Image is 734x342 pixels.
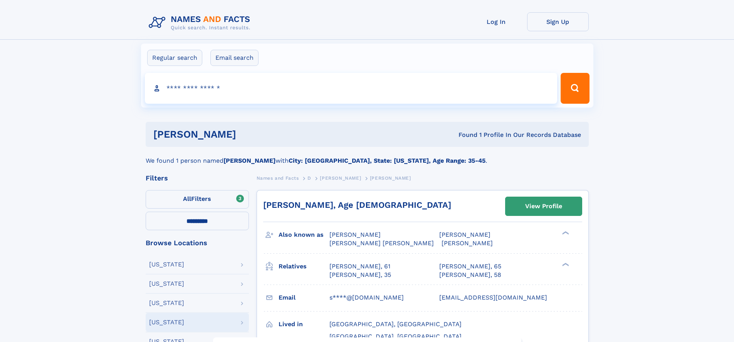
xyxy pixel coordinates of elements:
[329,239,434,247] span: [PERSON_NAME] [PERSON_NAME]
[279,291,329,304] h3: Email
[560,231,569,236] div: ❯
[525,197,562,215] div: View Profile
[153,130,348,139] h1: [PERSON_NAME]
[146,147,589,165] div: We found 1 person named with .
[149,281,184,287] div: [US_STATE]
[307,173,311,183] a: D
[263,200,451,210] a: [PERSON_NAME], Age [DEMOGRAPHIC_DATA]
[147,50,202,66] label: Regular search
[149,261,184,268] div: [US_STATE]
[149,319,184,325] div: [US_STATE]
[527,12,589,31] a: Sign Up
[145,73,558,104] input: search input
[146,239,249,246] div: Browse Locations
[329,333,462,340] span: [GEOGRAPHIC_DATA], [GEOGRAPHIC_DATA]
[465,12,527,31] a: Log In
[370,175,411,181] span: [PERSON_NAME]
[146,190,249,209] label: Filters
[560,262,569,267] div: ❯
[183,195,191,202] span: All
[307,175,311,181] span: D
[149,300,184,306] div: [US_STATE]
[320,173,361,183] a: [PERSON_NAME]
[289,157,485,164] b: City: [GEOGRAPHIC_DATA], State: [US_STATE], Age Range: 35-45
[210,50,259,66] label: Email search
[439,271,501,279] a: [PERSON_NAME], 58
[329,262,390,271] a: [PERSON_NAME], 61
[506,197,582,216] a: View Profile
[439,231,490,238] span: [PERSON_NAME]
[329,320,462,328] span: [GEOGRAPHIC_DATA], [GEOGRAPHIC_DATA]
[329,271,391,279] a: [PERSON_NAME], 35
[223,157,275,164] b: [PERSON_NAME]
[347,131,581,139] div: Found 1 Profile In Our Records Database
[257,173,299,183] a: Names and Facts
[146,175,249,182] div: Filters
[329,231,381,238] span: [PERSON_NAME]
[320,175,361,181] span: [PERSON_NAME]
[279,318,329,331] h3: Lived in
[439,294,547,301] span: [EMAIL_ADDRESS][DOMAIN_NAME]
[439,262,501,271] a: [PERSON_NAME], 65
[146,12,257,33] img: Logo Names and Facts
[561,73,589,104] button: Search Button
[442,239,493,247] span: [PERSON_NAME]
[279,260,329,273] h3: Relatives
[279,228,329,241] h3: Also known as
